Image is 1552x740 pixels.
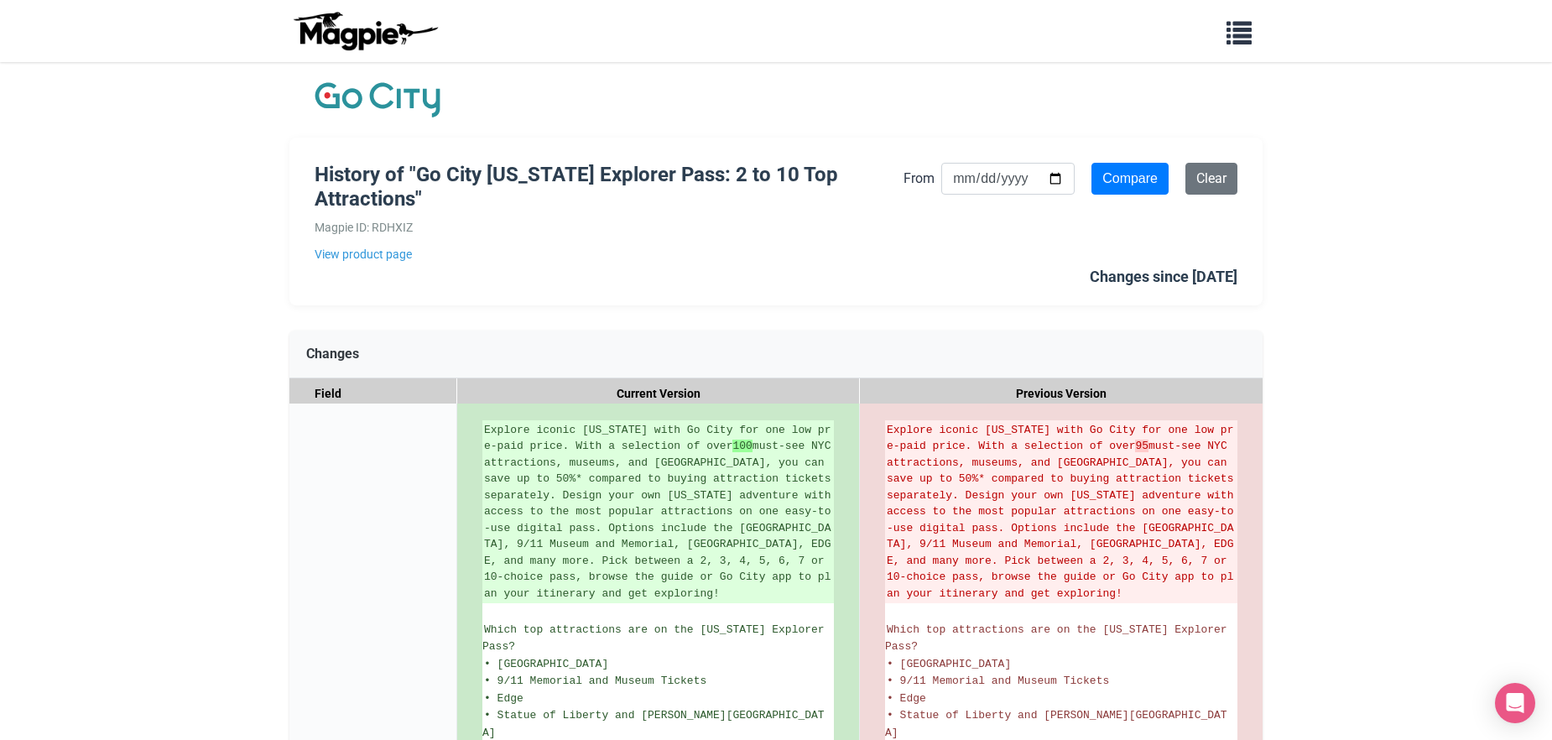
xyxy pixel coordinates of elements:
[289,11,440,51] img: logo-ab69f6fb50320c5b225c76a69d11143b.png
[315,163,904,211] h1: History of "Go City [US_STATE] Explorer Pass: 2 to 10 Top Attractions"
[887,658,1011,670] span: • [GEOGRAPHIC_DATA]
[484,422,832,602] ins: Explore iconic [US_STATE] with Go City for one low pre-paid price. With a selection of over must-...
[315,245,904,263] a: View product page
[1495,683,1535,723] div: Open Intercom Messenger
[732,440,752,452] strong: 100
[860,378,1263,409] div: Previous Version
[484,675,706,687] span: • 9/11 Memorial and Museum Tickets
[484,692,523,705] span: • Edge
[482,709,825,739] span: • Statue of Liberty and [PERSON_NAME][GEOGRAPHIC_DATA]
[289,331,1263,378] div: Changes
[315,218,904,237] div: Magpie ID: RDHXIZ
[484,658,608,670] span: • [GEOGRAPHIC_DATA]
[1091,163,1169,195] input: Compare
[457,378,860,409] div: Current Version
[315,79,440,121] img: Company Logo
[1135,440,1148,452] strong: 95
[887,675,1109,687] span: • 9/11 Memorial and Museum Tickets
[1185,163,1237,195] a: Clear
[1090,265,1237,289] div: Changes since [DATE]
[885,623,1233,654] span: Which top attractions are on the [US_STATE] Explorer Pass?
[482,623,831,654] span: Which top attractions are on the [US_STATE] Explorer Pass?
[887,422,1236,602] del: Explore iconic [US_STATE] with Go City for one low pre-paid price. With a selection of over must-...
[885,709,1227,739] span: • Statue of Liberty and [PERSON_NAME][GEOGRAPHIC_DATA]
[887,692,926,705] span: • Edge
[904,168,935,190] label: From
[289,378,457,409] div: Field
